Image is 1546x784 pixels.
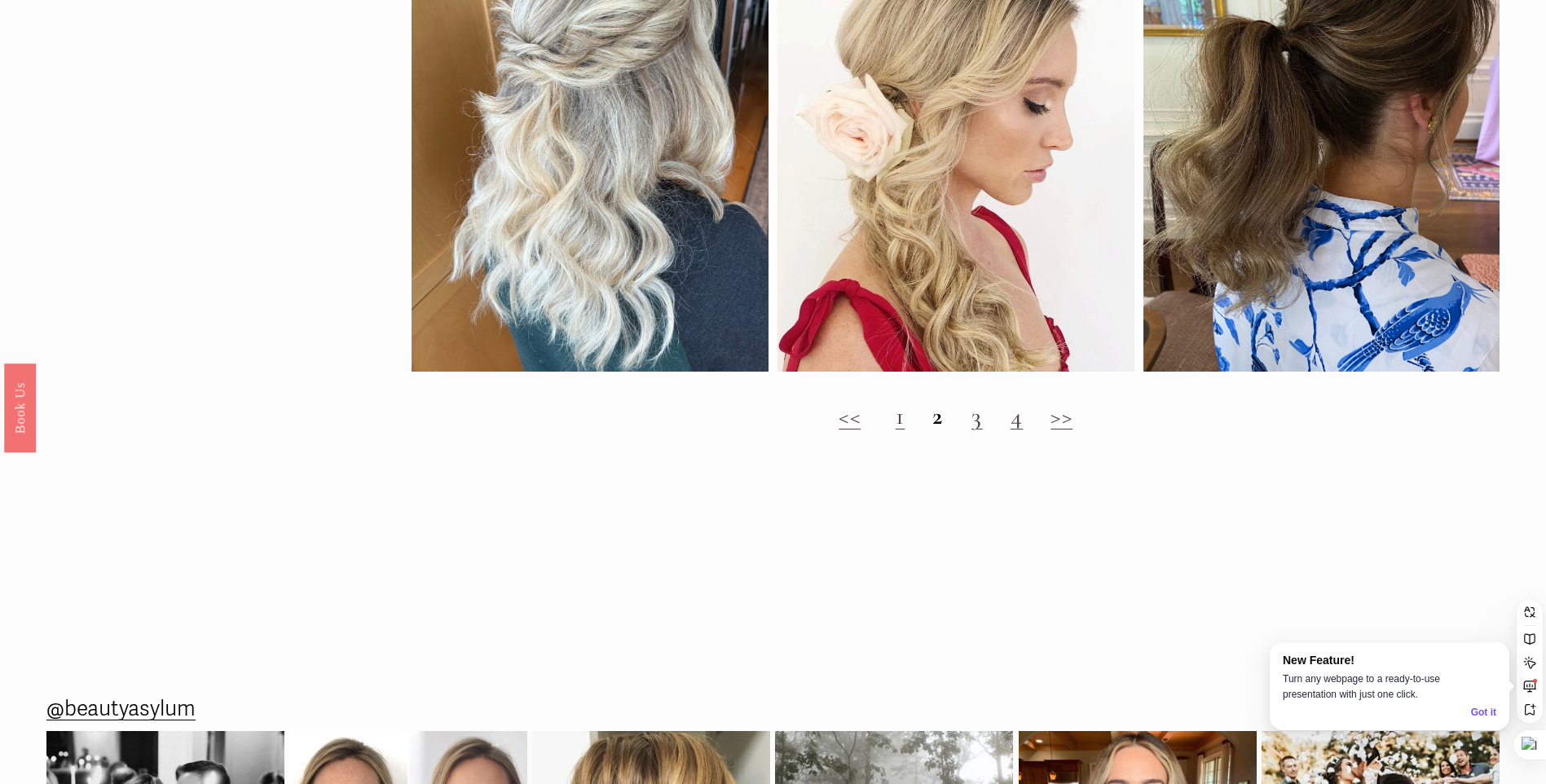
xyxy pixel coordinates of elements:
[839,401,861,431] a: <<
[1011,401,1024,431] a: 4
[971,401,983,431] a: 3
[1050,401,1073,431] a: >>
[46,690,196,729] a: @beautyasylum
[932,401,944,431] strong: 2
[4,363,36,452] a: Book Us
[896,401,905,431] a: 1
